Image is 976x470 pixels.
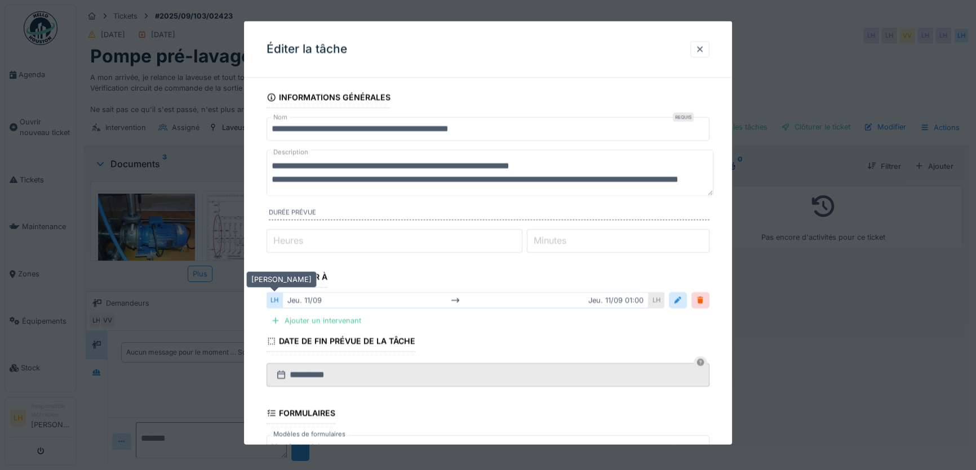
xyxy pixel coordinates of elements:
[267,42,347,56] h3: Éditer la tâche
[246,271,317,288] div: [PERSON_NAME]
[267,292,282,308] div: LH
[271,234,305,247] label: Heures
[267,268,327,287] div: Assigner à
[271,145,310,159] label: Description
[267,89,391,108] div: Informations générales
[282,292,649,308] div: jeu. 11/09 jeu. 11/09 01:00
[649,292,664,308] div: LH
[531,234,569,247] label: Minutes
[272,440,347,453] div: Vos formulaires
[271,113,290,122] label: Nom
[269,208,709,220] label: Durée prévue
[271,429,348,439] label: Modèles de formulaires
[673,113,694,122] div: Requis
[267,313,366,328] div: Ajouter un intervenant
[267,333,415,352] div: Date de fin prévue de la tâche
[267,405,335,424] div: Formulaires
